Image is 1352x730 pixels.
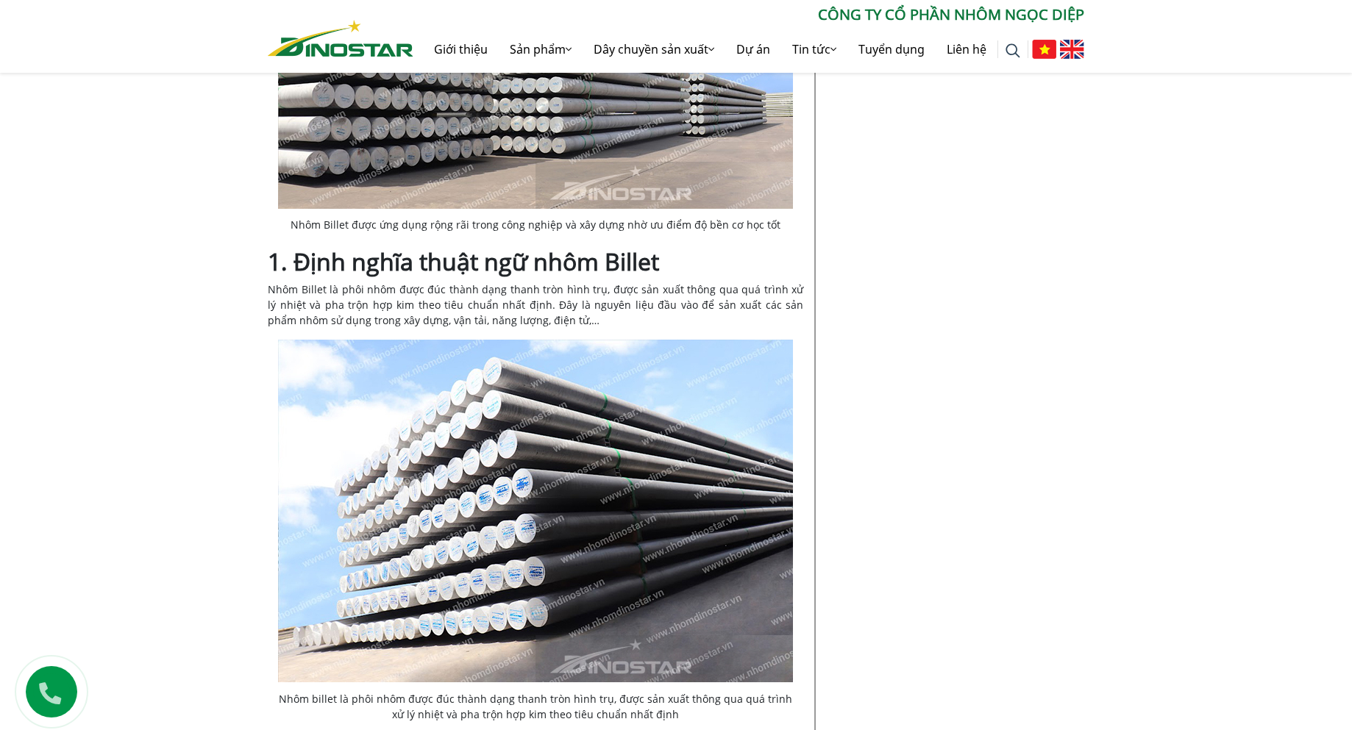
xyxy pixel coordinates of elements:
a: Dây chuyền sản xuất [583,26,725,73]
figcaption: Nhôm Billet được ứng dụng rộng rãi trong công nghiệp và xây dựng nhờ ưu điểm độ bền cơ học tốt [278,217,793,232]
a: Sản phẩm [499,26,583,73]
img: search [1006,43,1020,58]
figcaption: Nhôm billet là phôi nhôm được đúc thành dạng thanh tròn hình trụ, được sản xuất thông qua quá trì... [278,691,793,722]
a: Liên hệ [936,26,997,73]
strong: 1. Định nghĩa thuật ngữ nhôm Billet [268,246,659,277]
img: Tiếng Việt [1032,40,1056,59]
a: Tuyển dụng [847,26,936,73]
img: English [1060,40,1084,59]
img: Nhôm Billet [278,340,793,682]
a: Dự án [725,26,781,73]
span: Nhôm Billet là phôi nhôm được đúc thành dạng thanh tròn hình trụ, được sản xuất thông qua quá trì... [268,282,803,327]
img: Nhôm Dinostar [268,20,413,57]
a: Tin tức [781,26,847,73]
a: Giới thiệu [423,26,499,73]
p: CÔNG TY CỔ PHẦN NHÔM NGỌC DIỆP [413,4,1084,26]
